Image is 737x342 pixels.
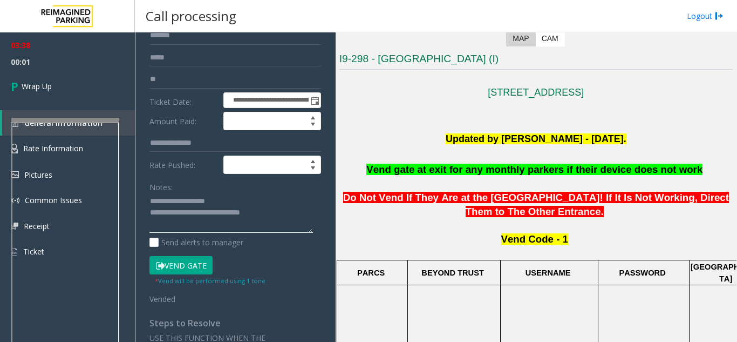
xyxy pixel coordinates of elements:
span: Vend gate at exit for any monthly parkers if their device does not work [366,164,702,175]
span: Increase value [305,156,320,165]
span: Wrap Up [22,81,52,92]
label: Map [506,31,535,46]
label: Rate Pushed: [147,156,221,174]
img: 'icon' [11,171,19,178]
font: Updated by [PERSON_NAME] - [DATE]. [446,133,626,144]
label: Amount Paid: [147,112,221,130]
label: Ticket Date: [147,92,221,109]
a: Logout [687,10,724,22]
span: Decrease value [305,121,320,130]
h4: Steps to Resolve [149,318,321,328]
span: Vended [149,294,175,304]
a: General Information [2,110,135,136]
span: USERNAME [526,269,571,277]
span: Do Not Vend If They Are at the [GEOGRAPHIC_DATA]! If It Is Not Working, Direct Them to The Other ... [343,192,729,217]
img: 'icon' [11,223,18,230]
span: Decrease value [305,165,320,173]
span: Toggle popup [309,93,320,108]
span: BEYOND TRUST [421,269,484,277]
h3: Call processing [140,3,242,29]
label: CAM [535,31,565,46]
img: 'icon' [11,144,18,153]
label: Send alerts to manager [149,237,243,248]
span: PARCS [357,269,385,277]
span: Increase value [305,112,320,121]
img: 'icon' [11,196,19,205]
img: 'icon' [11,247,18,257]
button: Vend Gate [149,256,213,274]
a: [STREET_ADDRESS] [488,87,584,98]
span: PASSWORD [619,269,665,277]
h3: I9-298 - [GEOGRAPHIC_DATA] (I) [339,52,733,70]
span: Vend Code - 1 [501,233,568,245]
small: Vend will be performed using 1 tone [155,277,265,285]
label: Notes: [149,178,173,193]
img: 'icon' [11,119,19,127]
img: logout [715,10,724,22]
